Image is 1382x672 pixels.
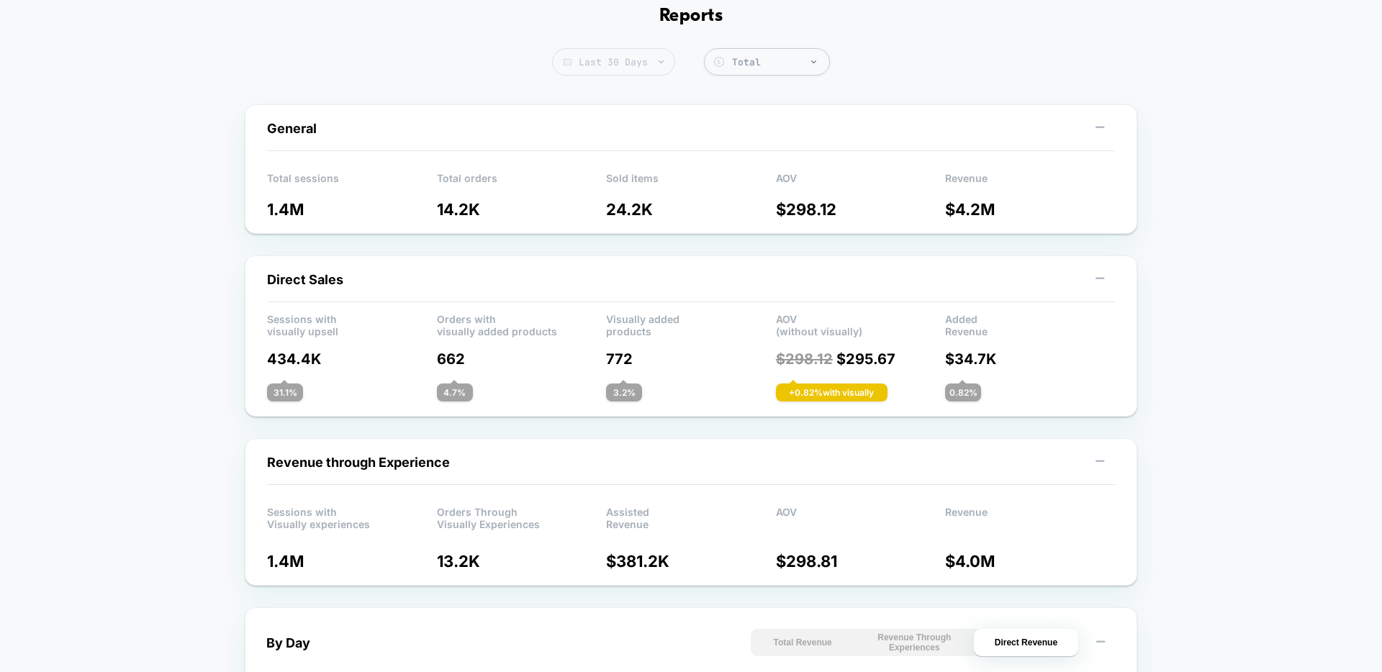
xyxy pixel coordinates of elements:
img: calendar [564,58,572,65]
p: 13.2K [437,552,607,571]
span: Last 30 Days [552,48,675,76]
div: 0.82 % [945,383,981,401]
p: AOV [776,506,946,527]
span: $ 298.12 [776,350,833,368]
div: 31.1 % [267,383,303,401]
span: Revenue through Experience [267,455,450,470]
p: Visually added products [606,313,776,335]
div: 3.2 % [606,383,642,401]
p: AOV (without visually) [776,313,946,335]
span: General [267,121,317,136]
p: 662 [437,350,607,368]
p: Assisted Revenue [606,506,776,527]
button: Revenue Through Experiences [862,629,967,656]
p: $ 298.81 [776,552,946,571]
p: $ 295.67 [776,350,946,368]
p: 772 [606,350,776,368]
p: Sessions with visually upsell [267,313,437,335]
p: $ 34.7K [945,350,1115,368]
button: Total Revenue [751,629,855,656]
button: Direct Revenue [974,629,1078,656]
p: $ 381.2K [606,552,776,571]
div: + 0.82 % with visually [776,383,888,401]
p: Total orders [437,172,607,194]
p: Sold items [606,172,776,194]
img: end [811,60,816,63]
p: $ 4.2M [945,200,1115,219]
p: Revenue [945,506,1115,527]
p: Added Revenue [945,313,1115,335]
p: 1.4M [267,552,437,571]
p: 1.4M [267,200,437,219]
p: Orders Through Visually Experiences [437,506,607,527]
h1: Reports [659,6,723,27]
p: 24.2K [606,200,776,219]
p: Orders with visually added products [437,313,607,335]
div: By Day [266,635,310,650]
span: Direct Sales [267,272,343,287]
img: end [659,60,664,63]
p: $ 4.0M [945,552,1115,571]
p: Sessions with Visually experiences [267,506,437,527]
p: $ 298.12 [776,200,946,219]
p: AOV [776,172,946,194]
p: 434.4K [267,350,437,368]
tspan: $ [717,58,721,65]
p: Total sessions [267,172,437,194]
div: 4.7 % [437,383,473,401]
div: Total [732,56,822,68]
p: 14.2K [437,200,607,219]
p: Revenue [945,172,1115,194]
